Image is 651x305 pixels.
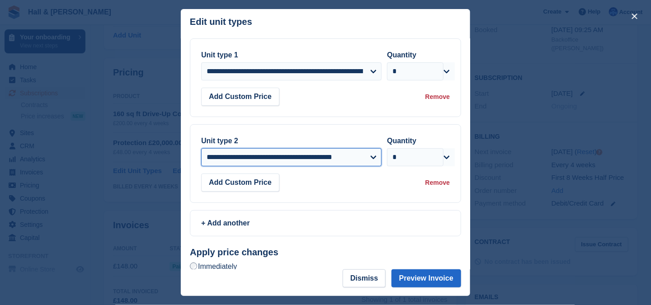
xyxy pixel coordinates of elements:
label: Unit type 1 [201,51,238,59]
button: Dismiss [343,269,386,287]
button: Add Custom Price [201,88,279,106]
strong: Apply price changes [190,247,278,257]
button: Add Custom Price [201,174,279,192]
p: Edit unit types [190,17,252,27]
a: + Add another [190,210,461,236]
input: Immediately [190,263,197,270]
div: Remove [425,178,450,188]
div: + Add another [201,218,450,229]
button: Preview Invoice [392,269,461,287]
label: Quantity [387,137,416,145]
label: Quantity [387,51,416,59]
button: close [627,9,642,23]
label: Immediately [190,262,237,271]
label: Unit type 2 [201,137,238,145]
div: Remove [425,92,450,102]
